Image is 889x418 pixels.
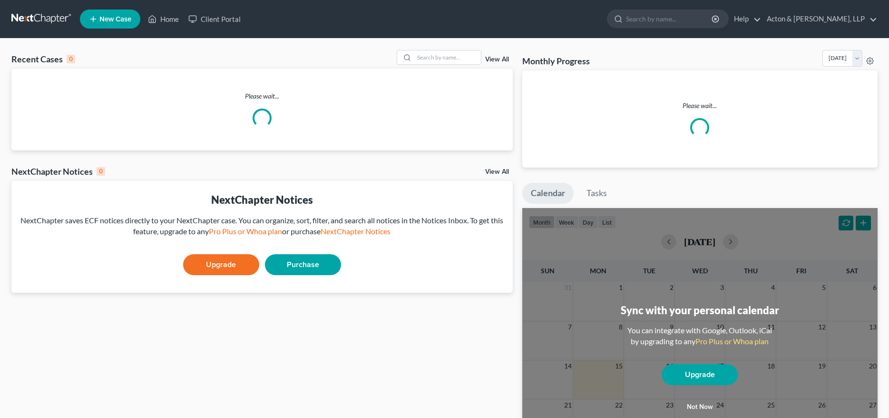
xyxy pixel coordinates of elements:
p: Please wait... [11,91,513,101]
div: 0 [97,167,105,176]
a: Client Portal [184,10,245,28]
span: New Case [99,16,131,23]
input: Search by name... [414,50,481,64]
a: Help [729,10,761,28]
h3: Monthly Progress [522,55,590,67]
a: Calendar [522,183,574,204]
a: Acton & [PERSON_NAME], LLP [762,10,877,28]
button: Not now [662,398,738,417]
a: Pro Plus or Whoa plan [209,227,282,236]
a: Purchase [265,254,341,275]
a: View All [485,56,509,63]
p: Please wait... [530,101,870,110]
a: Home [143,10,184,28]
a: Upgrade [183,254,259,275]
a: Pro Plus or Whoa plan [695,337,769,346]
div: NextChapter Notices [19,192,505,207]
div: Recent Cases [11,53,75,65]
input: Search by name... [626,10,713,28]
a: Upgrade [662,364,738,385]
div: Sync with your personal calendar [621,303,779,318]
div: NextChapter saves ECF notices directly to your NextChapter case. You can organize, sort, filter, ... [19,215,505,237]
div: You can integrate with Google, Outlook, iCal by upgrading to any [624,325,776,347]
div: NextChapter Notices [11,166,105,177]
div: 0 [67,55,75,63]
a: View All [485,169,509,175]
a: NextChapter Notices [321,227,391,236]
a: Tasks [578,183,615,204]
